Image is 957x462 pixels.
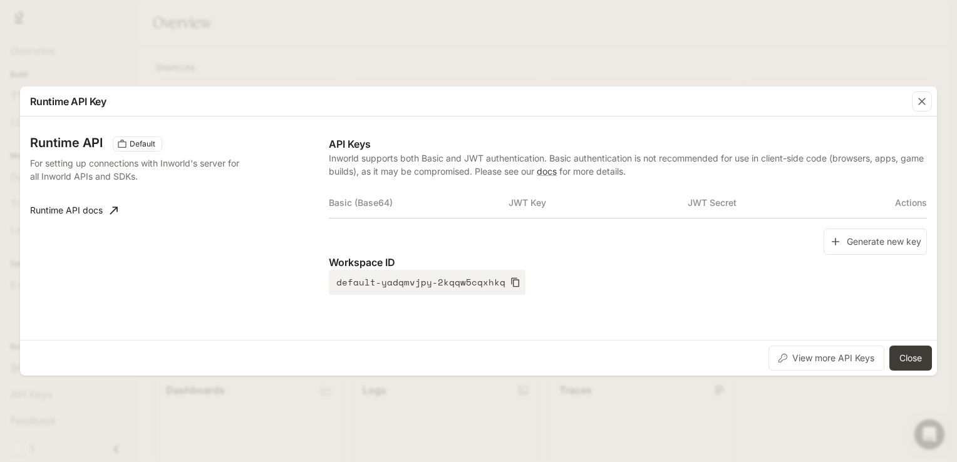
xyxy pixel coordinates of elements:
th: Basic (Base64) [329,188,508,218]
th: Actions [867,188,927,218]
button: View more API Keys [768,346,884,371]
button: default-yadqmvjpy-2kqqw5cqxhkq [329,270,525,295]
span: Default [125,138,160,150]
th: JWT Key [509,188,688,218]
h3: Runtime API [30,136,103,149]
p: Workspace ID [329,255,927,270]
p: For setting up connections with Inworld's server for all Inworld APIs and SDKs. [30,157,247,183]
a: docs [537,166,557,177]
p: API Keys [329,136,927,151]
button: Close [889,346,932,371]
div: These keys will apply to your current workspace only [113,136,162,151]
button: Generate new key [824,228,927,255]
p: Inworld supports both Basic and JWT authentication. Basic authentication is not recommended for u... [329,151,927,178]
th: JWT Secret [688,188,867,218]
p: Runtime API Key [30,94,106,109]
a: Runtime API docs [25,198,123,223]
